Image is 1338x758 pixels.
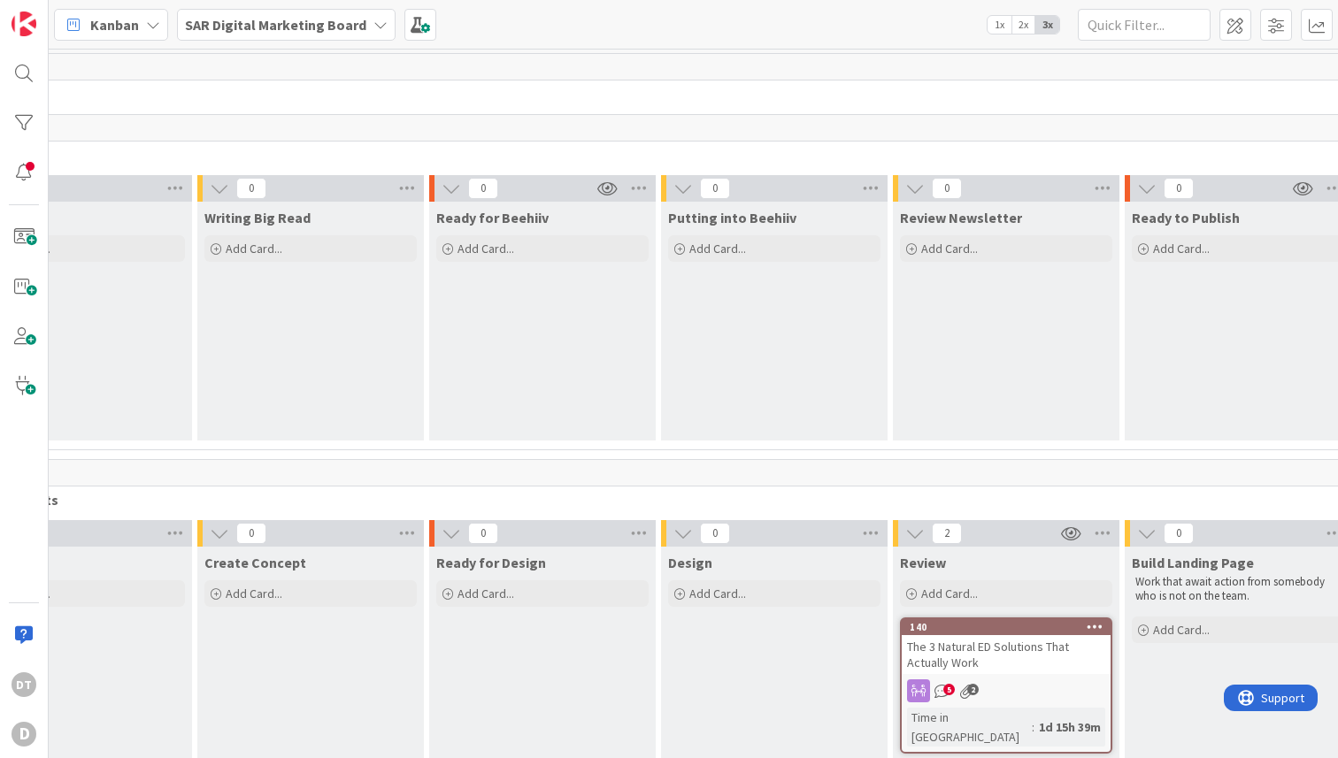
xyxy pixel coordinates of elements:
[700,178,730,199] span: 0
[907,708,1032,747] div: Time in [GEOGRAPHIC_DATA]
[943,684,955,695] span: 5
[668,554,712,571] span: Design
[902,619,1111,674] div: 140The 3 Natural ED Solutions That Actually Work
[204,209,311,226] span: Writing Big Read
[90,14,139,35] span: Kanban
[1135,574,1327,603] span: Work that await action from somebody who is not on the team.
[921,241,978,256] span: Add Card...
[12,11,36,36] img: Visit kanbanzone.com
[902,635,1111,674] div: The 3 Natural ED Solutions That Actually Work
[668,209,796,226] span: Putting into Beehiiv
[932,178,962,199] span: 0
[1132,209,1240,226] span: Ready to Publish
[1164,178,1194,199] span: 0
[1164,523,1194,544] span: 0
[900,554,946,571] span: Review
[1011,16,1035,34] span: 2x
[689,586,746,601] span: Add Card...
[902,619,1111,635] div: 140
[204,554,306,571] span: Create Concept
[910,621,1111,633] div: 140
[988,16,1011,34] span: 1x
[932,523,962,544] span: 2
[37,3,81,24] span: Support
[458,241,514,256] span: Add Card...
[226,241,282,256] span: Add Card...
[967,684,979,695] span: 2
[185,16,366,34] b: SAR Digital Marketing Board
[1078,9,1211,41] input: Quick Filter...
[900,209,1022,226] span: Review Newsletter
[12,672,36,697] div: DT
[436,554,546,571] span: Ready for Design
[1032,717,1034,737] span: :
[436,209,549,226] span: Ready for Beehiiv
[468,523,498,544] span: 0
[700,523,730,544] span: 0
[1153,622,1210,638] span: Add Card...
[1034,717,1105,737] div: 1d 15h 39m
[458,586,514,601] span: Add Card...
[226,586,282,601] span: Add Card...
[468,178,498,199] span: 0
[1132,554,1254,571] span: Build Landing Page
[1035,16,1059,34] span: 3x
[12,722,36,747] div: D
[689,241,746,256] span: Add Card...
[1153,241,1210,256] span: Add Card...
[236,178,266,199] span: 0
[921,586,978,601] span: Add Card...
[236,523,266,544] span: 0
